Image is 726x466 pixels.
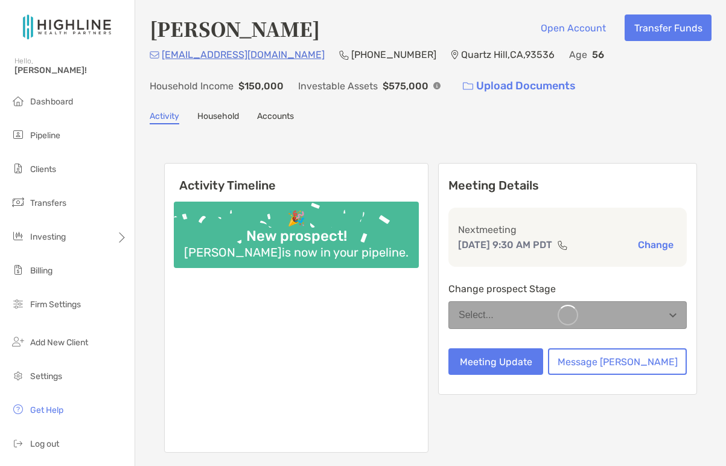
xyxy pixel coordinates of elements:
[548,348,687,375] button: Message [PERSON_NAME]
[11,229,25,243] img: investing icon
[11,334,25,349] img: add_new_client icon
[162,47,325,62] p: [EMAIL_ADDRESS][DOMAIN_NAME]
[463,82,473,91] img: button icon
[448,281,687,296] p: Change prospect Stage
[351,47,436,62] p: [PHONE_NUMBER]
[11,195,25,209] img: transfers icon
[592,47,604,62] p: 56
[30,164,56,174] span: Clients
[448,178,687,193] p: Meeting Details
[339,50,349,60] img: Phone Icon
[11,436,25,450] img: logout icon
[625,14,712,41] button: Transfer Funds
[433,82,441,89] img: Info Icon
[241,228,352,245] div: New prospect!
[11,263,25,277] img: billing icon
[458,237,552,252] p: [DATE] 9:30 AM PDT
[30,130,60,141] span: Pipeline
[165,164,428,193] h6: Activity Timeline
[11,94,25,108] img: dashboard icon
[30,198,66,208] span: Transfers
[150,78,234,94] p: Household Income
[11,161,25,176] img: clients icon
[30,371,62,381] span: Settings
[30,299,81,310] span: Firm Settings
[30,232,66,242] span: Investing
[30,439,59,449] span: Log out
[282,210,310,228] div: 🎉
[461,47,555,62] p: Quartz Hill , CA , 93536
[298,78,378,94] p: Investable Assets
[238,78,284,94] p: $150,000
[557,240,568,250] img: communication type
[11,296,25,311] img: firm-settings icon
[11,368,25,383] img: settings icon
[179,245,413,260] div: [PERSON_NAME] is now in your pipeline.
[30,97,73,107] span: Dashboard
[531,14,615,41] button: Open Account
[455,73,584,99] a: Upload Documents
[14,65,127,75] span: [PERSON_NAME]!
[634,238,677,251] button: Change
[150,111,179,124] a: Activity
[383,78,428,94] p: $575,000
[458,222,677,237] p: Next meeting
[150,14,320,42] h4: [PERSON_NAME]
[30,405,63,415] span: Get Help
[11,402,25,417] img: get-help icon
[197,111,239,124] a: Household
[30,266,53,276] span: Billing
[14,5,120,48] img: Zoe Logo
[150,51,159,59] img: Email Icon
[448,348,543,375] button: Meeting Update
[257,111,294,124] a: Accounts
[569,47,587,62] p: Age
[451,50,459,60] img: Location Icon
[11,127,25,142] img: pipeline icon
[30,337,88,348] span: Add New Client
